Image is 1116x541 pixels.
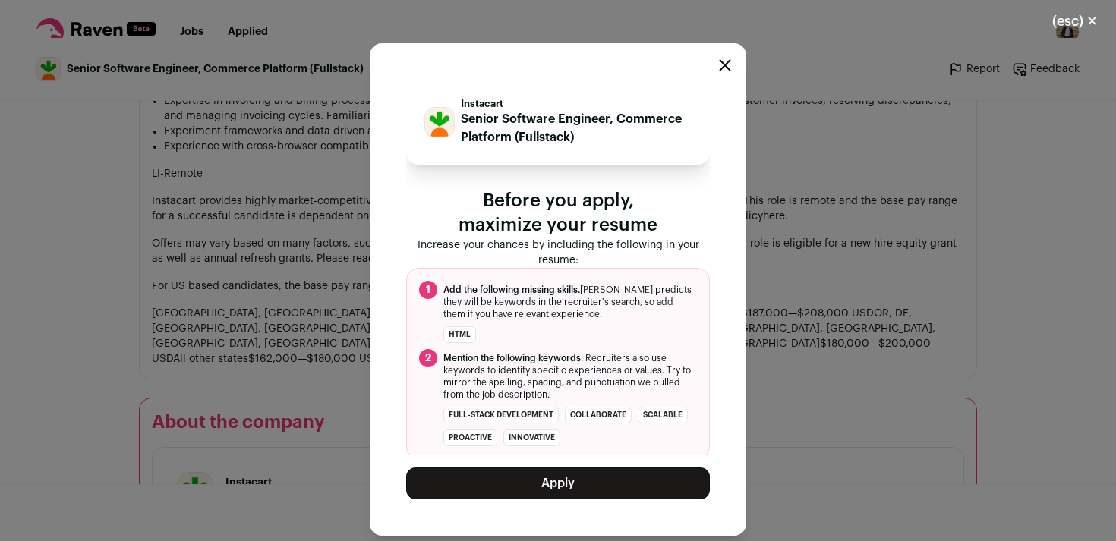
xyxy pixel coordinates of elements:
[443,429,497,446] li: proactive
[719,59,731,71] button: Close modal
[443,354,581,363] span: Mention the following keywords
[443,284,697,320] span: [PERSON_NAME] predicts they will be keywords in the recruiter's search, so add them if you have r...
[443,407,559,423] li: full-stack development
[638,407,688,423] li: scalable
[406,467,710,499] button: Apply
[443,326,476,343] li: HTML
[461,110,692,146] p: Senior Software Engineer, Commerce Platform (Fullstack)
[503,429,560,446] li: innovative
[419,349,437,367] span: 2
[443,285,580,294] span: Add the following missing skills.
[565,407,632,423] li: collaborate
[461,98,692,110] p: Instacart
[1034,5,1116,38] button: Close modal
[425,108,454,137] img: 4a0ef7a5ce91eb0a5d3daf8ac1360e3790377c484ffbcb76f81e46d8067247c0.jpg
[419,281,437,299] span: 1
[406,189,710,237] p: Before you apply, maximize your resume
[443,352,697,401] span: . Recruiters also use keywords to identify specific experiences or values. Try to mirror the spel...
[406,237,710,268] p: Increase your chances by including the following in your resume:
